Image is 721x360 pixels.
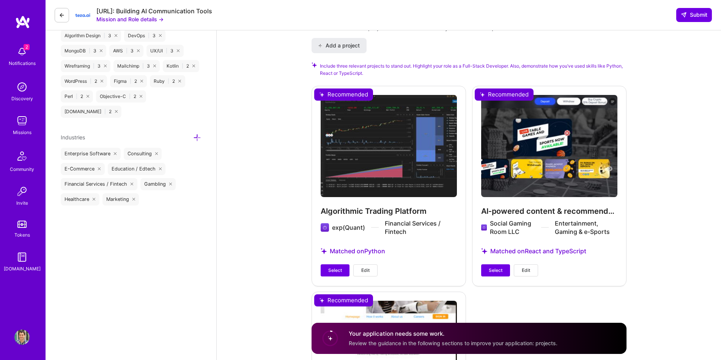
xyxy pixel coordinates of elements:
[14,231,30,239] div: Tokens
[150,75,185,87] div: Ruby 2
[61,30,121,42] div: Algorithm Design 3
[318,44,322,48] i: icon PlusBlack
[14,184,30,199] img: Invite
[115,34,117,37] i: icon Close
[61,45,106,57] div: MongoDB 3
[10,165,34,173] div: Community
[153,65,156,67] i: icon Close
[182,63,183,69] span: |
[14,79,30,95] img: discovery
[93,198,96,201] i: icon Close
[101,80,103,82] i: icon Close
[148,33,150,39] span: |
[140,80,143,82] i: icon Close
[14,44,30,59] img: bell
[140,178,176,190] div: Gambling
[489,267,502,274] span: Select
[75,8,90,23] img: Company Logo
[137,49,140,52] i: icon Close
[13,128,31,136] div: Missions
[676,8,712,22] button: Submit
[481,264,510,276] button: Select
[16,199,28,207] div: Invite
[177,49,179,52] i: icon Close
[102,193,139,205] div: Marketing
[14,249,30,265] img: guide book
[93,63,94,69] span: |
[514,264,538,276] button: Edit
[14,330,30,345] img: User Avatar
[17,221,27,228] img: tokens
[140,95,142,98] i: icon Close
[349,330,557,338] h4: Your application needs some work.
[104,65,107,67] i: icon Close
[61,106,121,118] div: [DOMAIN_NAME] 2
[159,34,162,37] i: icon Close
[76,93,77,99] span: |
[13,330,31,345] a: User Avatar
[96,15,164,23] button: Mission and Role details →
[129,93,131,99] span: |
[169,183,172,186] i: icon Close
[328,267,342,274] span: Select
[110,75,147,87] div: Figma 2
[61,75,107,87] div: WordPress 2
[146,45,183,57] div: UX/UI 3
[130,78,131,84] span: |
[114,152,117,155] i: icon Close
[681,11,707,19] span: Submit
[126,48,128,54] span: |
[61,134,85,141] span: Industries
[15,15,30,29] img: logo
[142,63,144,69] span: |
[168,78,169,84] span: |
[90,78,91,84] span: |
[113,60,160,72] div: Mailchimp 3
[59,12,65,18] i: icon LeftArrowDark
[108,163,166,175] div: Education / Edtech
[9,59,36,67] div: Notifications
[104,109,106,115] span: |
[131,183,134,186] i: icon Close
[312,38,367,53] button: Add a project
[159,167,162,171] i: icon Close
[61,193,99,205] div: Healthcare
[61,178,137,190] div: Financial Services / Fintech
[115,110,118,113] i: icon Close
[61,90,93,103] div: Perl 2
[124,30,165,42] div: DevOps 3
[24,44,30,50] span: 2
[321,264,349,276] button: Select
[132,198,135,201] i: icon Close
[109,45,143,57] div: AWS 3
[124,148,162,160] div: Consulting
[100,49,102,52] i: icon Close
[96,90,146,103] div: Objective-C 2
[11,95,33,103] div: Discovery
[61,148,121,160] div: Enterprise Software
[89,48,90,54] span: |
[98,167,101,171] i: icon Close
[192,65,195,67] i: icon Close
[681,12,687,18] i: icon SendLight
[14,113,30,128] img: teamwork
[361,267,370,274] span: Edit
[318,42,359,49] span: Add a project
[178,80,181,82] i: icon Close
[353,264,378,276] button: Edit
[87,95,89,98] i: icon Close
[166,48,167,54] span: |
[163,60,199,72] div: Kotlin 2
[13,147,31,165] img: Community
[96,7,212,15] div: [URL]: Building AI Communication Tools
[320,62,627,77] span: Include three relevant projects to stand out. Highlight your role as a Full-Stack Developer. Also...
[522,267,530,274] span: Edit
[349,340,557,346] span: Review the guidance in the following sections to improve your application: projects.
[155,152,158,155] i: icon Close
[61,60,110,72] div: Wireframing 3
[4,265,41,273] div: [DOMAIN_NAME]
[61,163,105,175] div: E-Commerce
[312,62,317,68] i: Check
[104,33,105,39] span: |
